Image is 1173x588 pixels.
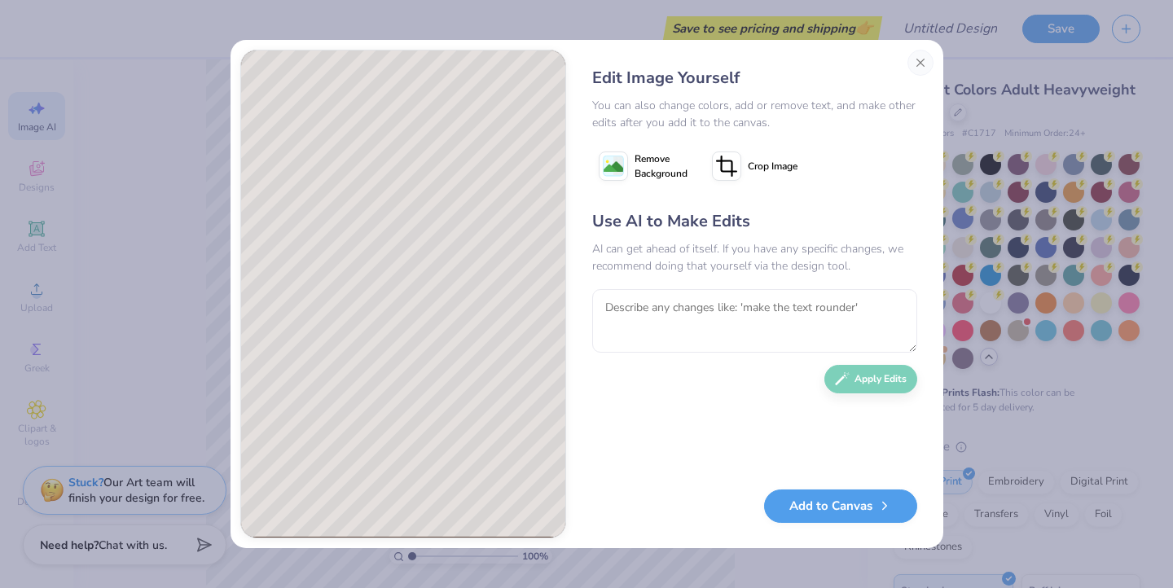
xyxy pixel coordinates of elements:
[705,146,807,186] button: Crop Image
[592,66,917,90] div: Edit Image Yourself
[635,151,688,181] span: Remove Background
[764,489,917,523] button: Add to Canvas
[592,240,917,274] div: AI can get ahead of itself. If you have any specific changes, we recommend doing that yourself vi...
[592,97,917,131] div: You can also change colors, add or remove text, and make other edits after you add it to the canvas.
[592,209,917,234] div: Use AI to Make Edits
[907,50,934,76] button: Close
[748,159,797,173] span: Crop Image
[592,146,694,186] button: Remove Background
